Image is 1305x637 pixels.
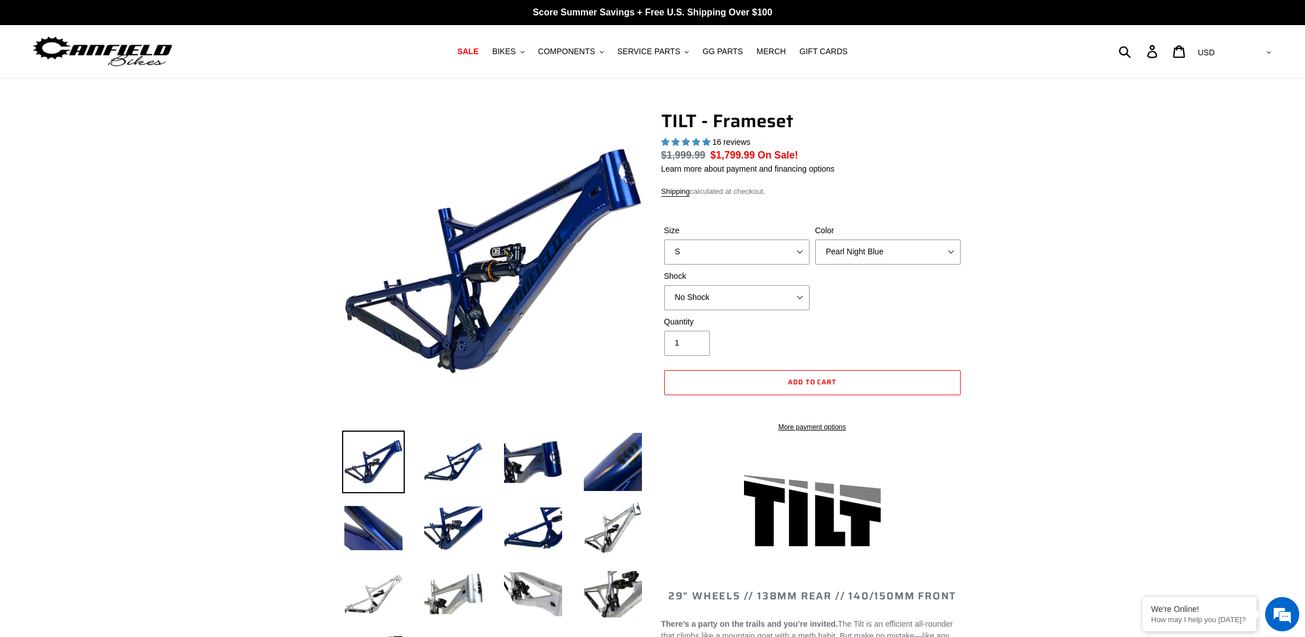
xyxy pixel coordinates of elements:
span: GIFT CARDS [799,47,848,56]
label: Quantity [664,316,810,328]
a: SALE [452,44,484,59]
span: $1,799.99 [710,149,755,161]
img: Load image into Gallery viewer, TILT - Frameset [582,497,644,559]
img: Load image into Gallery viewer, TILT - Frameset [582,431,644,493]
span: 5.00 stars [661,137,713,147]
button: BIKES [486,44,530,59]
a: More payment options [664,422,961,432]
span: BIKES [492,47,515,56]
img: Load image into Gallery viewer, TILT - Frameset [422,497,485,559]
span: COMPONENTS [538,47,595,56]
a: Shipping [661,187,690,197]
label: Color [815,225,961,237]
span: SALE [457,47,478,56]
div: calculated at checkout. [661,186,963,197]
img: Load image into Gallery viewer, TILT - Frameset [342,497,405,559]
s: $1,999.99 [661,149,706,161]
span: MERCH [757,47,786,56]
span: 29" WHEELS // 138mm REAR // 140/150mm FRONT [668,588,956,604]
span: On Sale! [758,148,798,163]
a: Learn more about payment and financing options [661,164,835,173]
b: There’s a party on the trails and you’re invited. [661,619,838,628]
img: Load image into Gallery viewer, TILT - Frameset [342,431,405,493]
button: Add to cart [664,370,961,395]
button: COMPONENTS [532,44,609,59]
a: GG PARTS [697,44,749,59]
img: Load image into Gallery viewer, TILT - Frameset [582,563,644,626]
img: Load image into Gallery viewer, TILT - Frameset [422,431,485,493]
input: Search [1125,39,1154,64]
button: SERVICE PARTS [612,44,694,59]
span: Add to cart [788,376,837,387]
a: MERCH [751,44,791,59]
span: GG PARTS [702,47,743,56]
img: Load image into Gallery viewer, TILT - Frameset [502,497,564,559]
img: Load image into Gallery viewer, TILT - Frameset [422,563,485,626]
span: SERVICE PARTS [617,47,680,56]
p: How may I help you today? [1151,615,1248,624]
div: We're Online! [1151,604,1248,614]
img: Canfield Bikes [31,34,174,70]
a: GIFT CARDS [794,44,853,59]
img: Load image into Gallery viewer, TILT - Frameset [502,431,564,493]
label: Size [664,225,810,237]
h1: TILT - Frameset [661,110,963,132]
img: Load image into Gallery viewer, TILT - Frameset [502,563,564,626]
span: 16 reviews [712,137,750,147]
label: Shock [664,270,810,282]
img: Load image into Gallery viewer, TILT - Frameset [342,563,405,626]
